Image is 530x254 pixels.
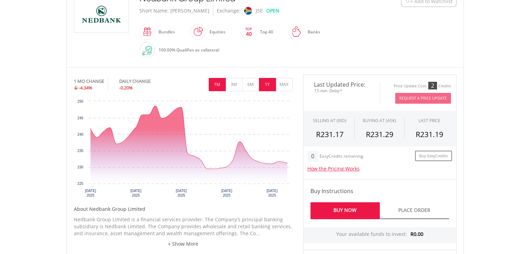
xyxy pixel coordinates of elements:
img: jse.png [244,7,252,15]
div: Price Update Cost: [394,84,427,89]
div: 2 [428,82,437,89]
div: 0 [307,151,318,162]
div: Chart. Highcharts interactive chart. [74,98,293,202]
div: Exchange: [217,5,240,17]
text: 245 [77,116,83,120]
button: 1M [209,78,226,91]
div: [PERSON_NAME] [170,5,209,17]
span: R231.19 [416,129,443,139]
button: MAX [276,78,293,91]
span: BUYING AT (ASK) [363,118,396,124]
a: + Show More [74,240,293,247]
div: Equities [206,24,225,40]
span: 15-min. Delay* [309,87,375,94]
div: SELLING AT (BID) [313,118,346,124]
span: -4.34% [79,85,92,91]
div: Bundles [155,24,175,40]
span: R231.17 [316,129,344,139]
text: 240 [77,133,83,136]
span: 100.00% Qualifies as collateral [159,47,219,53]
text: [DATE] 2025 [221,189,232,197]
span: R0.00 [410,231,423,237]
text: 235 [77,149,83,153]
h5: About Nedbank Group Limited [74,206,293,213]
div: OPEN [266,5,279,17]
text: [DATE] 2025 [266,189,277,197]
text: 230 [77,165,83,169]
img: collateral-qualifying-green.svg [143,46,152,55]
a: Place Order [380,202,449,219]
div: Your available funds to invest: [304,227,456,243]
button: 3M [225,78,243,91]
div: 1 MO CHANGE [74,78,104,85]
div: Short Name: [139,5,169,17]
span: -0.20% [119,85,133,91]
div: EasyCredits remaining [320,154,363,160]
div: Banks [304,24,320,40]
div: DAILY CHANGE [119,78,174,85]
a: Buy Now [310,202,380,219]
span: Last Updated Price: [309,82,375,87]
text: [DATE] 2025 [176,189,187,197]
span: R231.29 [366,129,393,139]
button: Request A Price Update [395,93,451,104]
text: [DATE] 2025 [85,189,96,197]
div: Top 40 [256,24,273,40]
div: Credits [438,84,451,89]
svg: Interactive chart [74,98,293,202]
text: [DATE] 2025 [130,189,141,197]
text: 250 [77,100,83,103]
div: LAST PRICE [418,118,440,124]
text: 225 [77,182,83,185]
p: Nedbank Group Limited is a financial services provider. The Company's principal banking subsidiar... [74,216,293,237]
button: 1Y [259,78,276,91]
div: JSE [256,5,263,17]
a: How the Pricing Works [307,165,360,172]
button: 6M [242,78,259,91]
h4: Buy Instructions [310,187,449,195]
a: Buy EasyCredits [415,151,452,161]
